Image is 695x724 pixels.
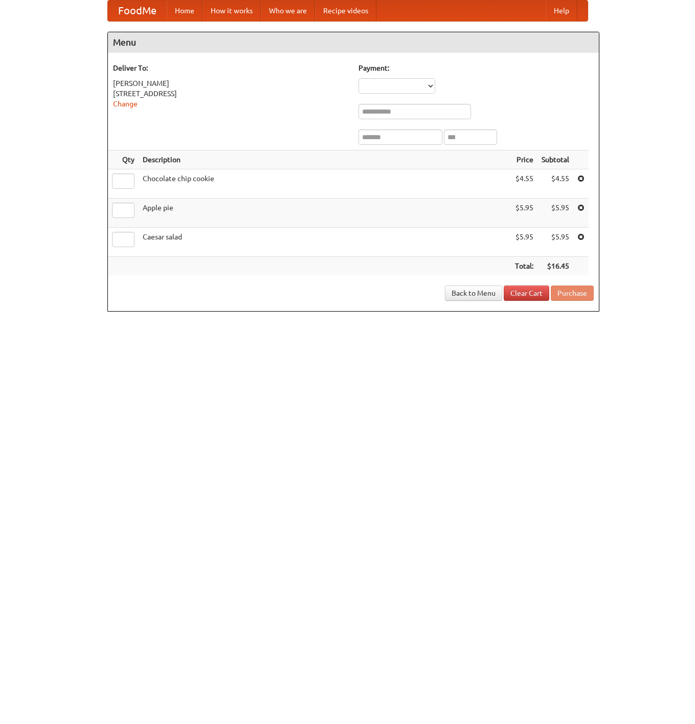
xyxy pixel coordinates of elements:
[139,169,511,199] td: Chocolate chip cookie
[203,1,261,21] a: How it works
[537,228,573,257] td: $5.95
[504,286,549,301] a: Clear Cart
[546,1,577,21] a: Help
[139,199,511,228] td: Apple pie
[537,150,573,169] th: Subtotal
[537,257,573,276] th: $16.45
[445,286,502,301] a: Back to Menu
[511,228,537,257] td: $5.95
[537,169,573,199] td: $4.55
[551,286,594,301] button: Purchase
[113,63,348,73] h5: Deliver To:
[108,150,139,169] th: Qty
[511,169,537,199] td: $4.55
[113,100,138,108] a: Change
[113,78,348,89] div: [PERSON_NAME]
[139,228,511,257] td: Caesar salad
[358,63,594,73] h5: Payment:
[108,1,167,21] a: FoodMe
[113,89,348,99] div: [STREET_ADDRESS]
[511,150,537,169] th: Price
[139,150,511,169] th: Description
[511,199,537,228] td: $5.95
[261,1,315,21] a: Who we are
[167,1,203,21] a: Home
[537,199,573,228] td: $5.95
[315,1,376,21] a: Recipe videos
[108,32,599,53] h4: Menu
[511,257,537,276] th: Total:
